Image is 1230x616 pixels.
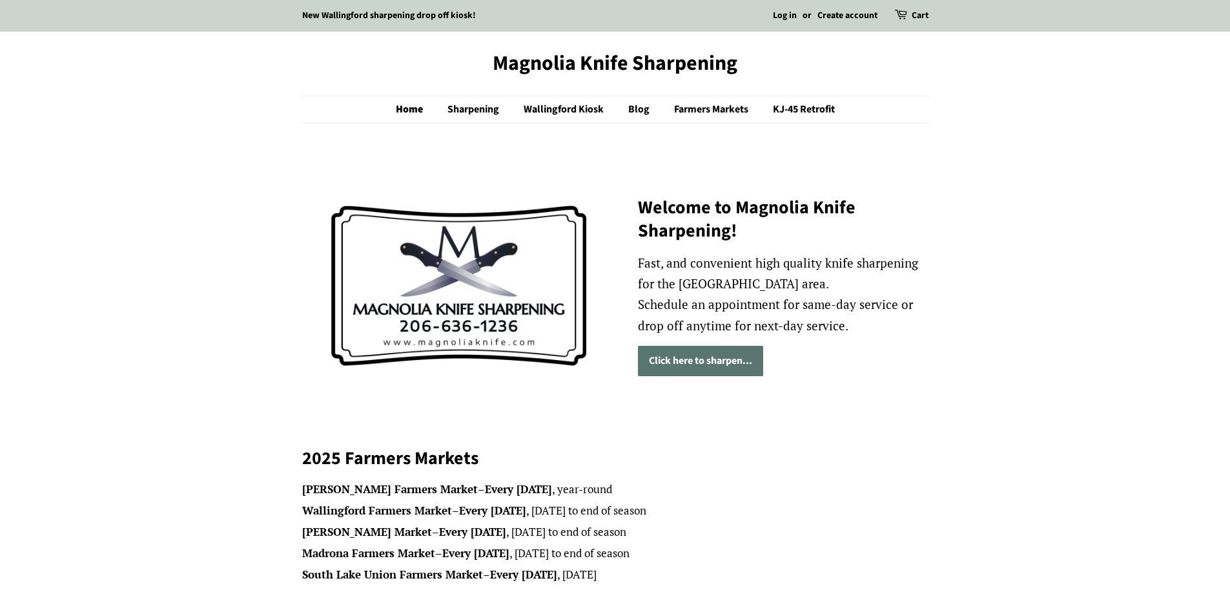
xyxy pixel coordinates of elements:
[817,9,877,22] a: Create account
[302,447,928,470] h2: 2025 Farmers Markets
[763,96,835,123] a: KJ-45 Retrofit
[485,482,552,496] strong: Every [DATE]
[302,567,483,582] strong: South Lake Union Farmers Market
[302,482,478,496] strong: [PERSON_NAME] Farmers Market
[302,524,432,539] strong: [PERSON_NAME] Market
[302,544,928,563] li: – , [DATE] to end of season
[302,502,928,520] li: – , [DATE] to end of season
[302,523,928,542] li: – , [DATE] to end of season
[438,96,512,123] a: Sharpening
[442,546,509,560] strong: Every [DATE]
[302,503,452,518] strong: Wallingford Farmers Market
[439,524,506,539] strong: Every [DATE]
[396,96,436,123] a: Home
[773,9,797,22] a: Log in
[302,480,928,499] li: – , year-round
[490,567,557,582] strong: Every [DATE]
[638,196,928,243] h2: Welcome to Magnolia Knife Sharpening!
[302,546,435,560] strong: Madrona Farmers Market
[619,96,662,123] a: Blog
[638,346,763,376] a: Click here to sharpen...
[912,8,928,24] a: Cart
[302,9,476,22] a: New Wallingford sharpening drop off kiosk!
[664,96,761,123] a: Farmers Markets
[302,566,928,584] li: – , [DATE]
[459,503,526,518] strong: Every [DATE]
[514,96,617,123] a: Wallingford Kiosk
[803,8,812,24] li: or
[638,253,928,336] p: Fast, and convenient high quality knife sharpening for the [GEOGRAPHIC_DATA] area. Schedule an ap...
[302,51,928,76] a: Magnolia Knife Sharpening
